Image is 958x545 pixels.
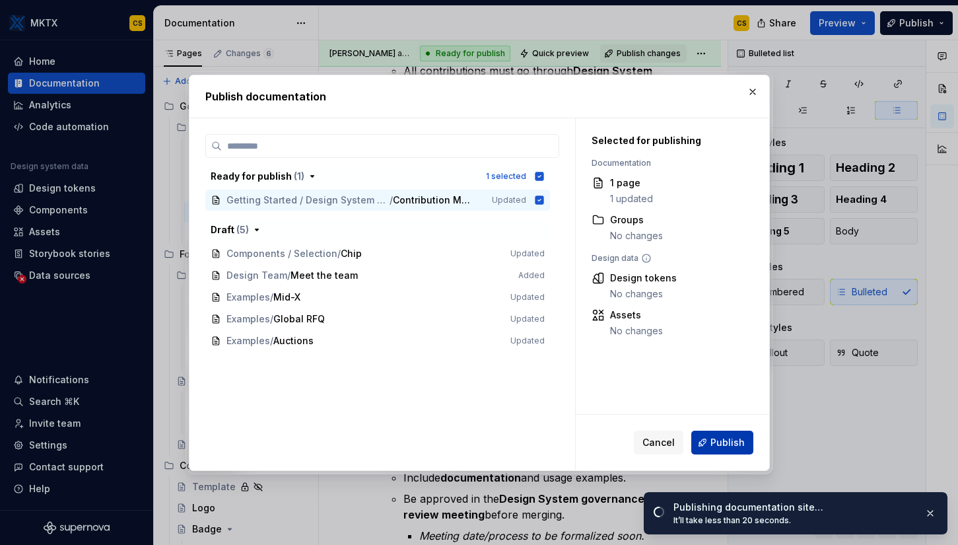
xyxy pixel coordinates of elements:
[205,219,550,240] button: Draft (5)
[211,223,249,236] div: Draft
[592,134,738,147] div: Selected for publishing
[673,501,914,514] div: Publishing documentation site…
[610,272,677,285] div: Design tokens
[610,192,653,205] div: 1 updated
[205,166,550,187] button: Ready for publish (1)1 selected
[390,194,393,207] span: /
[642,436,675,449] span: Cancel
[610,324,663,338] div: No changes
[610,176,653,190] div: 1 page
[226,194,390,207] span: Getting Started / Design System Basics
[236,224,249,235] span: ( 5 )
[486,171,526,182] div: 1 selected
[610,229,663,242] div: No changes
[294,170,304,182] span: ( 1 )
[393,194,473,207] span: Contribution Model
[592,253,738,264] div: Design data
[592,158,738,168] div: Documentation
[634,431,683,454] button: Cancel
[673,515,914,526] div: It’ll take less than 20 seconds.
[691,431,753,454] button: Publish
[710,436,745,449] span: Publish
[610,287,677,301] div: No changes
[211,170,304,183] div: Ready for publish
[492,195,526,205] span: Updated
[610,309,663,322] div: Assets
[610,213,663,227] div: Groups
[205,89,753,104] h2: Publish documentation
